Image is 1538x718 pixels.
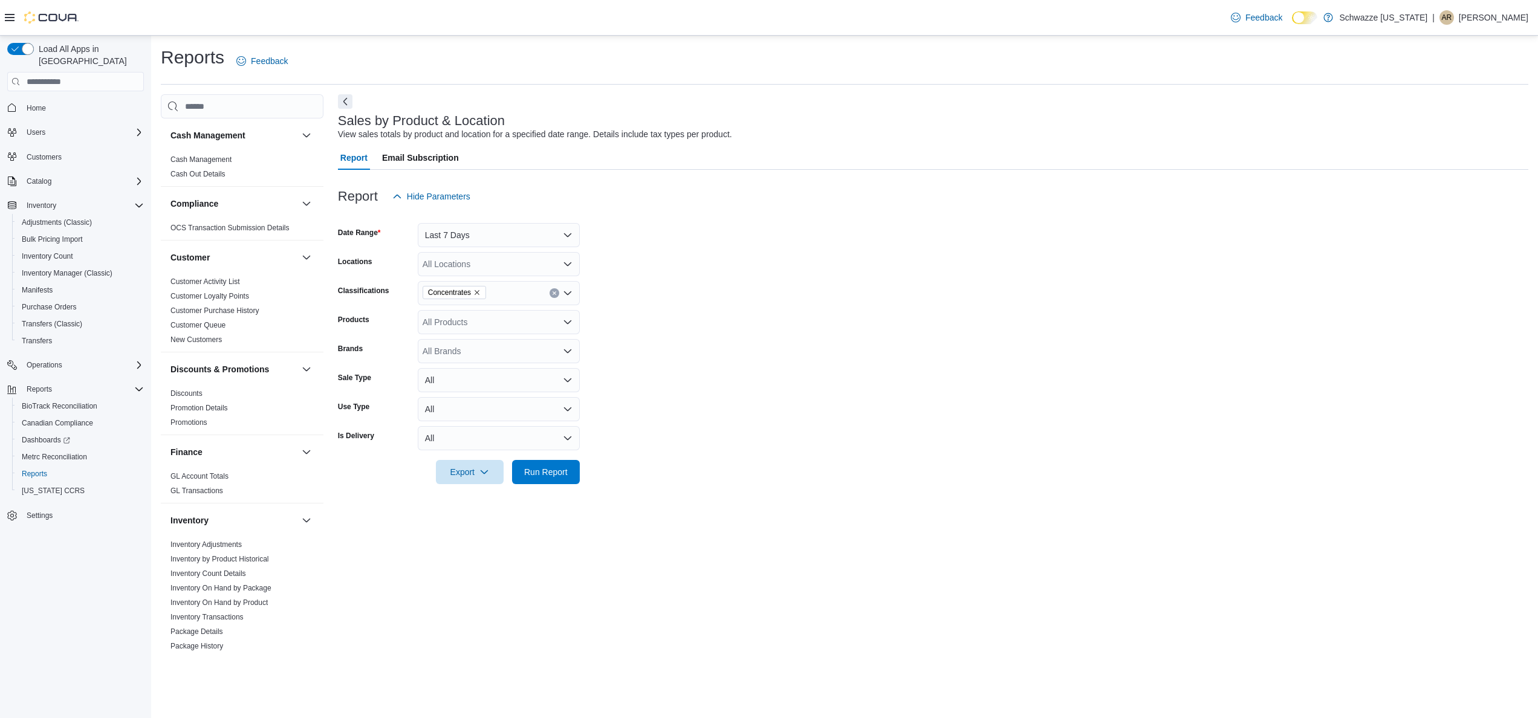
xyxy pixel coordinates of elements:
span: Canadian Compliance [22,418,93,428]
button: Canadian Compliance [12,415,149,432]
div: Discounts & Promotions [161,386,323,435]
button: Next [338,94,352,109]
h3: Customer [170,251,210,264]
button: Clear input [550,288,559,298]
button: Inventory Count [12,248,149,265]
a: Customer Loyalty Points [170,292,249,300]
a: GL Account Totals [170,472,229,480]
span: Feedback [251,55,288,67]
h3: Compliance [170,198,218,210]
button: Open list of options [563,288,573,298]
span: Home [22,100,144,115]
div: Inventory [161,537,323,716]
a: [US_STATE] CCRS [17,484,89,498]
a: Inventory Manager (Classic) [17,266,117,280]
a: New Customers [170,335,222,344]
a: Inventory Count Details [170,569,246,578]
button: Users [2,124,149,141]
button: Export [436,460,504,484]
span: Reports [27,384,52,394]
a: Customers [22,150,67,164]
span: Customer Loyalty Points [170,291,249,301]
span: Operations [22,358,144,372]
button: Remove Concentrates from selection in this group [473,289,481,296]
span: Inventory [27,201,56,210]
a: Canadian Compliance [17,416,98,430]
span: Catalog [22,174,144,189]
button: Last 7 Days [418,223,580,247]
span: Catalog [27,176,51,186]
span: Inventory by Product Historical [170,554,269,564]
button: Cash Management [170,129,297,141]
span: Inventory Transactions [170,612,244,622]
a: Home [22,101,51,115]
a: Reports [17,467,52,481]
span: Customers [22,149,144,164]
div: Cash Management [161,152,323,186]
label: Is Delivery [338,431,374,441]
span: [US_STATE] CCRS [22,486,85,496]
span: Adjustments (Classic) [22,218,92,227]
button: Customer [170,251,297,264]
span: Inventory Count [17,249,144,264]
span: Customer Queue [170,320,226,330]
button: Inventory [170,514,297,526]
span: Transfers [22,336,52,346]
span: Feedback [1245,11,1282,24]
span: Inventory Adjustments [170,540,242,549]
span: Home [27,103,46,113]
span: Users [27,128,45,137]
span: GL Account Totals [170,471,229,481]
button: Reports [2,381,149,398]
a: Purchase Orders [17,300,82,314]
span: Manifests [17,283,144,297]
a: Dashboards [12,432,149,448]
span: Reports [22,382,144,396]
span: Concentrates [423,286,486,299]
span: Bulk Pricing Import [22,234,83,244]
span: Inventory [22,198,144,213]
a: Dashboards [17,433,75,447]
button: Users [22,125,50,140]
h3: Inventory [170,514,209,526]
span: Inventory Count [22,251,73,261]
label: Date Range [338,228,381,238]
span: Run Report [524,466,568,478]
p: [PERSON_NAME] [1459,10,1528,25]
button: Open list of options [563,346,573,356]
a: Inventory by Product Historical [170,555,269,563]
button: Reports [22,382,57,396]
a: Product Expirations [170,656,233,665]
a: Cash Out Details [170,170,226,178]
input: Dark Mode [1292,11,1317,24]
button: Inventory [2,197,149,214]
div: Compliance [161,221,323,240]
button: Transfers (Classic) [12,315,149,332]
button: Customers [2,148,149,166]
button: Operations [22,358,67,372]
span: Customer Activity List [170,277,240,286]
div: Customer [161,274,323,352]
span: Cash Management [170,155,232,164]
a: Transfers (Classic) [17,317,87,331]
span: Package History [170,641,223,651]
a: Metrc Reconciliation [17,450,92,464]
span: Metrc Reconciliation [22,452,87,462]
label: Brands [338,344,363,354]
span: Reports [22,469,47,479]
button: Settings [2,506,149,524]
span: Purchase Orders [22,302,77,312]
label: Products [338,315,369,325]
a: Inventory Transactions [170,613,244,621]
span: Dashboards [22,435,70,445]
span: Settings [27,511,53,520]
span: Adjustments (Classic) [17,215,144,230]
button: Hide Parameters [388,184,475,209]
nav: Complex example [7,94,144,555]
button: Compliance [299,196,314,211]
button: Compliance [170,198,297,210]
a: Feedback [1226,5,1287,30]
button: Open list of options [563,317,573,327]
